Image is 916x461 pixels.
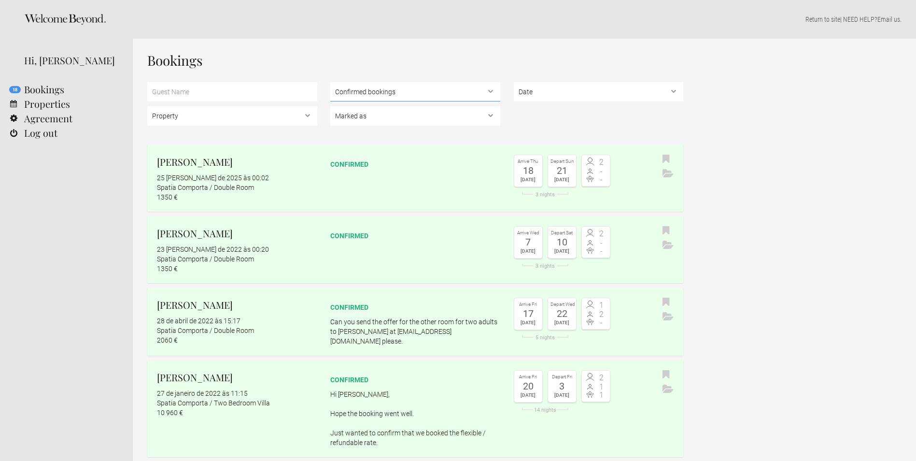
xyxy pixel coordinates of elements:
div: [DATE] [517,391,540,400]
h2: [PERSON_NAME] [157,226,317,241]
select: , , , [330,106,500,126]
a: Email us [877,15,900,23]
div: 17 [517,309,540,318]
button: Archive [660,238,676,253]
a: Return to site [805,15,840,23]
div: 18 [517,166,540,175]
div: 3 nights [514,263,577,269]
div: 14 nights [514,407,577,413]
span: - [596,176,607,184]
div: Depart Wed [550,301,574,309]
div: [DATE] [517,175,540,184]
div: confirmed [330,231,500,241]
span: - [596,239,607,247]
div: 21 [550,166,574,175]
h1: Bookings [147,53,683,68]
button: Archive [660,382,676,397]
button: Archive [660,310,676,324]
flynt-date-display: 25 [PERSON_NAME] de 2025 às 00:02 [157,174,269,182]
flynt-notification-badge: 18 [9,86,21,93]
p: | NEED HELP? . [147,14,902,24]
a: [PERSON_NAME] 25 [PERSON_NAME] de 2025 às 00:02 Spatia Comporta / Double Room 1350 € confirmed Ar... [147,145,683,212]
button: Bookmark [660,368,672,382]
h2: [PERSON_NAME] [157,298,317,312]
span: - [596,168,607,175]
a: [PERSON_NAME] 23 [PERSON_NAME] de 2022 às 00:20 Spatia Comporta / Double Room 1350 € confirmed Ar... [147,216,683,283]
div: Arrive Fri [517,373,540,381]
div: 5 nights [514,335,577,340]
a: [PERSON_NAME] 28 de abril de 2022 às 15:17 Spatia Comporta / Double Room 2060 € confirmed Can you... [147,288,683,356]
input: Guest Name [147,82,317,101]
div: 7 [517,237,540,247]
div: confirmed [330,303,500,312]
div: Arrive Fri [517,301,540,309]
span: 2 [596,158,607,166]
div: Hi, [PERSON_NAME] [24,53,118,68]
div: Depart Sun [550,158,574,166]
div: 22 [550,309,574,318]
p: Can you send the offer for the other room for two adults to [PERSON_NAME] at [EMAIL_ADDRESS][DOMA... [330,317,500,346]
span: 2 [596,374,607,382]
span: 1 [596,302,607,309]
h2: [PERSON_NAME] [157,155,317,169]
flynt-date-display: 28 de abril de 2022 às 15:17 [157,317,240,325]
div: [DATE] [550,318,574,327]
div: 10 [550,237,574,247]
div: confirmed [330,159,500,169]
div: Spatia Comporta / Double Room [157,326,317,335]
p: Hi [PERSON_NAME], Hope the booking went well. Just wanted to confirm that we booked the flexible ... [330,389,500,447]
h2: [PERSON_NAME] [157,370,317,385]
div: [DATE] [550,247,574,256]
flynt-currency: 1350 € [157,193,178,201]
span: 1 [596,383,607,391]
button: Bookmark [660,295,672,310]
span: 1 [596,391,607,399]
div: 3 nights [514,192,577,197]
div: Spatia Comporta / Double Room [157,254,317,264]
div: Arrive Thu [517,158,540,166]
div: Depart Sat [550,229,574,237]
div: Arrive Wed [517,229,540,237]
span: 2 [596,311,607,318]
div: [DATE] [550,391,574,400]
div: Depart Fri [550,373,574,381]
span: 2 [596,230,607,238]
button: Bookmark [660,152,672,167]
div: [DATE] [550,175,574,184]
flynt-currency: 10 960 € [157,409,183,417]
button: Archive [660,167,676,181]
div: Spatia Comporta / Double Room [157,183,317,192]
flynt-date-display: 23 [PERSON_NAME] de 2022 às 00:20 [157,245,269,253]
flynt-currency: 2060 € [157,336,178,344]
div: 3 [550,381,574,391]
a: [PERSON_NAME] 27 de janeiro de 2022 às 11:15 Spatia Comporta / Two Bedroom Villa 10 960 € confirm... [147,360,683,457]
div: [DATE] [517,318,540,327]
div: [DATE] [517,247,540,256]
div: 20 [517,381,540,391]
flynt-date-display: 27 de janeiro de 2022 às 11:15 [157,389,248,397]
select: , [514,82,684,101]
div: Spatia Comporta / Two Bedroom Villa [157,398,317,408]
span: - [596,319,607,327]
span: - [596,247,607,255]
flynt-currency: 1350 € [157,265,178,273]
button: Bookmark [660,224,672,238]
div: confirmed [330,375,500,385]
select: , , [330,82,500,101]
